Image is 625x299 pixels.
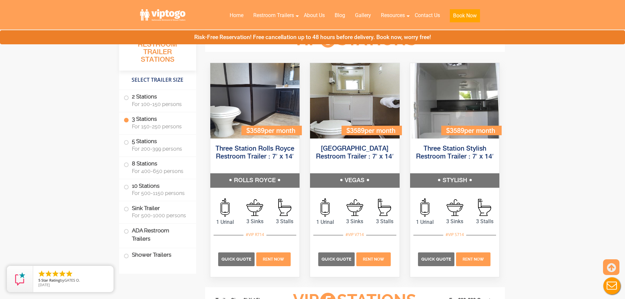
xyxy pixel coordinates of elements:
a: Book Now [445,8,485,26]
label: ADA Restroom Trailers [124,224,192,246]
a: Gallery [350,8,376,23]
a: Rent Now [256,256,292,262]
img: Side view of three station restroom trailer with three separate doors with signs [410,63,500,139]
a: Contact Us [410,8,445,23]
img: Review Rating [13,272,27,286]
li:  [58,270,66,278]
img: an icon of Stall [378,199,391,216]
span: Quick Quote [421,257,451,262]
span: Quick Quote [221,257,251,262]
li:  [65,270,73,278]
a: Quick Quote [318,256,356,262]
span: Rent Now [363,257,384,262]
h4: Select Trailer Size [119,74,196,86]
label: Sink Trailer [124,201,192,222]
label: 5 Stations [124,135,192,155]
button: Live Chat [599,273,625,299]
a: Rent Now [455,256,491,262]
a: Home [225,8,248,23]
div: #VIP V714 [343,230,366,239]
li:  [52,270,59,278]
h5: STYLISH [410,173,500,188]
span: per month [264,128,295,135]
a: Rent Now [355,256,391,262]
a: Resources [376,8,410,23]
h3: All Portable Restroom Trailer Stations [119,31,196,71]
a: [GEOGRAPHIC_DATA] Restroom Trailer : 7′ x 14′ [316,145,394,160]
span: 3 Stalls [470,218,500,225]
span: per month [464,128,495,135]
img: an icon of sink [246,199,263,216]
span: 3 Sinks [440,218,470,225]
span: 1 Urinal [410,218,440,226]
span: per month [365,128,395,135]
span: Rent Now [463,257,484,262]
a: Blog [330,8,350,23]
span: For 500-1000 persons [132,212,188,219]
div: #VIP S714 [443,230,466,239]
span: 1 Urinal [210,218,240,226]
a: Restroom Trailers [248,8,299,23]
a: Three Station Rolls Royce Restroom Trailer : 7′ x 14′ [216,145,294,160]
a: Quick Quote [218,256,256,262]
div: #VIP R714 [243,230,266,239]
h5: ROLLS ROYCE [210,173,300,188]
img: an icon of urinal [420,198,429,217]
div: $3589 [241,126,302,135]
label: 2 Stations [124,90,192,110]
span: For 500-1150 persons [132,190,188,196]
span: For 400-650 persons [132,168,188,174]
span: 3 Stalls [370,218,400,225]
span: [DATE] [38,282,50,287]
div: $3589 [441,126,502,135]
span: by [38,278,108,283]
label: 3 Stations [124,112,192,133]
span: 5 [38,278,40,283]
span: 3 Stalls [270,218,300,225]
img: an icon of urinal [321,198,330,217]
h5: VEGAS [310,173,400,188]
img: an icon of sink [447,199,463,216]
label: 8 Stations [124,157,192,177]
img: Side view of three station restroom trailer with three separate doors with signs [310,63,400,139]
span: For 150-250 persons [132,123,188,130]
img: an icon of Stall [478,199,491,216]
span: Star Rating [41,278,60,283]
span: For 200-399 persons [132,146,188,152]
span: 1 Urinal [310,218,340,226]
li:  [45,270,52,278]
div: $3589 [342,126,402,135]
label: Shower Trailers [124,248,192,262]
span: Rent Now [263,257,284,262]
span: GATES O. [64,278,80,283]
span: For 100-150 persons [132,101,188,107]
img: an icon of sink [346,199,363,216]
img: Side view of three station restroom trailer with three separate doors with signs [210,63,300,139]
span: 3 Sinks [240,218,270,225]
a: Quick Quote [418,256,455,262]
span: 3 Sinks [340,218,370,225]
a: About Us [299,8,330,23]
img: an icon of urinal [220,198,230,217]
img: an icon of Stall [278,199,291,216]
a: Three Station Stylish Restroom Trailer : 7′ x 14′ [416,145,494,160]
li:  [38,270,46,278]
button: Book Now [450,9,480,22]
h3: VIP Stations [283,31,427,49]
span: Quick Quote [322,257,351,262]
label: 10 Stations [124,179,192,200]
